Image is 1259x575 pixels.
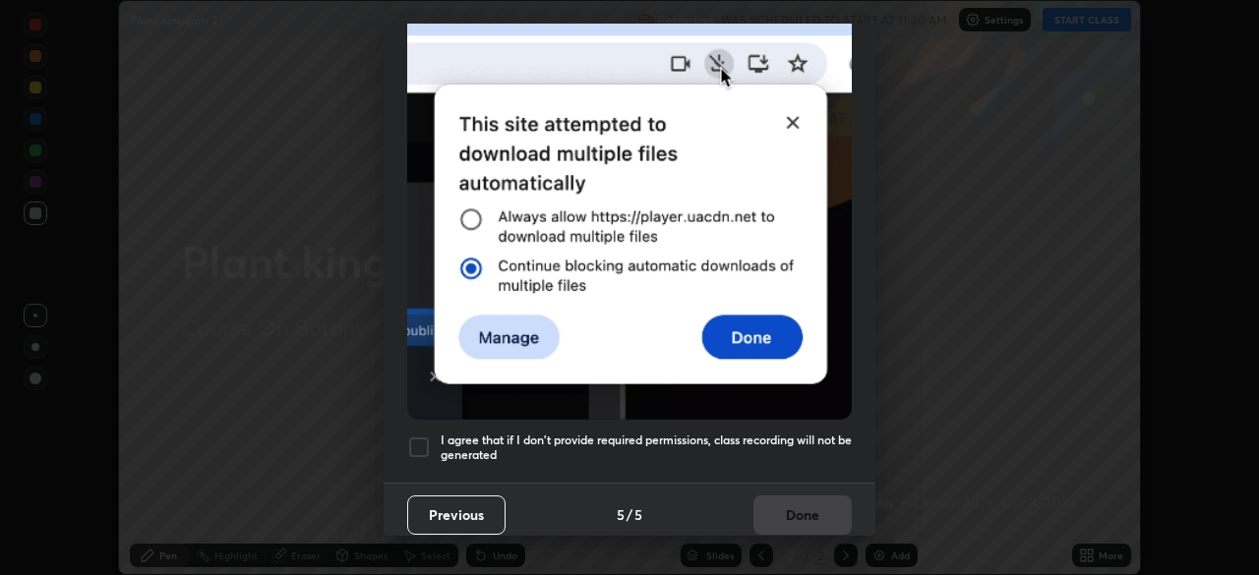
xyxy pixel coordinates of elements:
h4: 5 [634,504,642,525]
button: Previous [407,495,506,535]
h5: I agree that if I don't provide required permissions, class recording will not be generated [441,432,852,463]
h4: / [627,504,632,525]
h4: 5 [617,504,625,525]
